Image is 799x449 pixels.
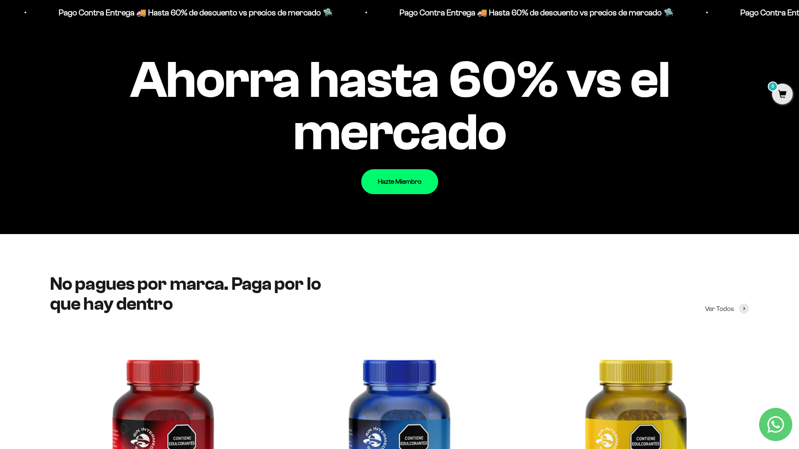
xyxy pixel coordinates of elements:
p: Pago Contra Entrega 🚚 Hasta 60% de descuento vs precios de mercado 🛸 [399,6,673,19]
split-lines: No pagues por marca. Paga por lo que hay dentro [50,274,321,314]
mark: 0 [768,81,778,91]
p: Pago Contra Entrega 🚚 Hasta 60% de descuento vs precios de mercado 🛸 [58,6,332,19]
a: Ver Todos [705,303,749,314]
impact-text: Ahorra hasta 60% vs el mercado [50,54,749,158]
a: Hazte Miembro [361,169,438,194]
a: 0 [772,90,793,99]
span: Ver Todos [705,303,734,314]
